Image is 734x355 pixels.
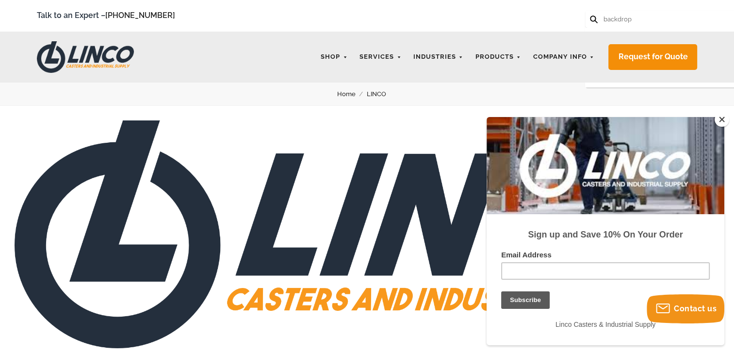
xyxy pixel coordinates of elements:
[692,9,696,16] span: 0
[15,134,223,145] label: Email Address
[528,48,599,67] a: Company Info
[471,48,526,67] a: Products
[11,15,59,32] button: Subscribe
[69,203,169,211] span: Linco Casters & Industrial Supply
[355,48,406,67] a: Services
[408,48,468,67] a: Industries
[647,294,724,323] button: Contact us
[41,113,196,122] strong: Sign up and Save 10% On Your Order
[603,11,688,28] input: Search
[105,11,175,20] a: [PHONE_NUMBER]
[316,48,352,67] a: Shop
[674,304,717,313] span: Contact us
[337,89,367,100] a: Home
[715,112,729,127] button: Close
[37,9,175,22] span: Talk to an Expert –
[37,41,134,72] img: LINCO CASTERS & INDUSTRIAL SUPPLY
[683,10,697,22] a: 0
[608,44,697,70] a: Request for Quote
[367,89,397,100] a: LINCO
[15,174,63,192] input: Subscribe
